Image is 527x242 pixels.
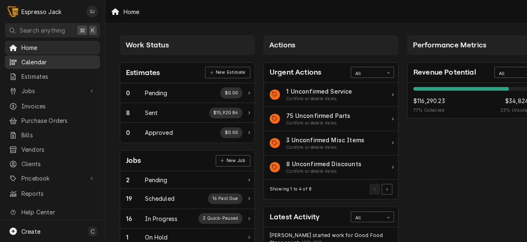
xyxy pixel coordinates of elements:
[205,67,250,78] a: New Estimate
[126,128,145,137] div: Work Status Count
[5,205,100,219] a: Go to Help Center
[205,67,250,78] div: Card Link Button
[264,131,398,155] a: Action Item
[21,160,96,168] span: Clients
[5,143,100,156] a: Vendors
[145,176,168,184] div: Work Status Title
[21,131,96,139] span: Bills
[5,55,100,69] a: Calendar
[413,41,486,49] span: Performance Metrics
[208,193,243,204] div: Work Status Supplemental Data
[120,189,254,209] a: Work Status
[120,103,254,123] a: Work Status
[120,62,255,143] div: Card: Estimates
[120,171,254,189] a: Work Status
[5,84,100,98] a: Go to Jobs
[21,228,40,235] span: Create
[413,107,445,114] span: 77 % Collected
[120,35,255,55] div: Card Column Header
[21,208,95,216] span: Help Center
[286,136,364,144] div: Action Item Title
[264,180,398,199] div: Card Footer: Pagination
[21,87,84,95] span: Jobs
[5,128,100,142] a: Bills
[21,174,84,183] span: Pricebook
[7,6,19,17] div: E
[270,186,312,193] div: Current Page Details
[126,214,145,223] div: Work Status Count
[91,227,95,236] span: C
[216,155,250,167] div: Card Link Button
[20,26,65,35] span: Search anything
[7,6,19,17] div: Espresso Jack's Avatar
[413,67,476,78] div: Card Title
[5,187,100,200] a: Reports
[413,96,445,114] div: Revenue Potential Collected
[126,176,145,184] div: Work Status Count
[286,111,350,120] div: Action Item Title
[286,168,361,175] div: Action Item Suggestion
[413,96,445,105] span: $116,290.23
[145,214,178,223] div: Work Status Title
[286,160,361,168] div: Action Item Title
[120,83,254,103] a: Work Status
[21,58,96,66] span: Calendar
[264,63,398,83] div: Card Header
[126,155,141,166] div: Card Title
[499,70,523,77] div: All
[126,108,145,117] div: Work Status Count
[369,184,380,195] button: Go to Previous Page
[86,6,98,17] div: SJ
[286,87,352,96] div: Action Item Title
[220,87,243,98] div: Work Status Supplemental Data
[126,194,145,203] div: Work Status Count
[5,23,100,38] button: Search anything⌘K
[21,102,96,110] span: Invoices
[21,72,96,81] span: Estimates
[120,83,254,143] div: Card Data
[263,35,399,55] div: Card Column Header
[264,207,398,227] div: Card Header
[368,184,393,195] div: Pagination Controls
[120,150,254,171] div: Card Header
[145,128,173,137] div: Work Status Title
[355,70,379,77] div: All
[286,144,364,151] div: Action Item Suggestion
[5,41,100,54] a: Home
[5,172,100,185] a: Go to Pricebook
[264,83,398,107] a: Action Item
[21,189,96,198] span: Reports
[120,209,254,229] a: Work Status
[145,233,168,242] div: Work Status Title
[263,62,399,200] div: Card: Urgent Actions
[382,184,392,195] button: Go to Next Page
[351,211,394,222] div: Card Data Filter Control
[5,70,100,83] a: Estimates
[120,123,254,142] div: Work Status
[264,155,398,180] div: Action Item
[21,43,96,52] span: Home
[264,107,398,131] a: Action Item
[5,99,100,113] a: Invoices
[5,220,100,233] a: Go to What's New
[351,67,394,78] div: Card Data Filter Control
[286,96,352,102] div: Action Item Suggestion
[21,116,96,125] span: Purchase Orders
[270,67,321,78] div: Card Title
[269,41,295,49] span: Actions
[126,41,169,49] span: Work Status
[216,155,250,167] a: New Job
[126,89,145,97] div: Work Status Count
[126,233,145,242] div: Work Status Count
[270,211,319,223] div: Card Title
[198,213,243,224] div: Work Status Supplemental Data
[86,6,98,17] div: Samantha Janssen's Avatar
[145,108,158,117] div: Work Status Title
[126,67,160,78] div: Card Title
[91,26,95,35] span: K
[120,63,254,83] div: Card Header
